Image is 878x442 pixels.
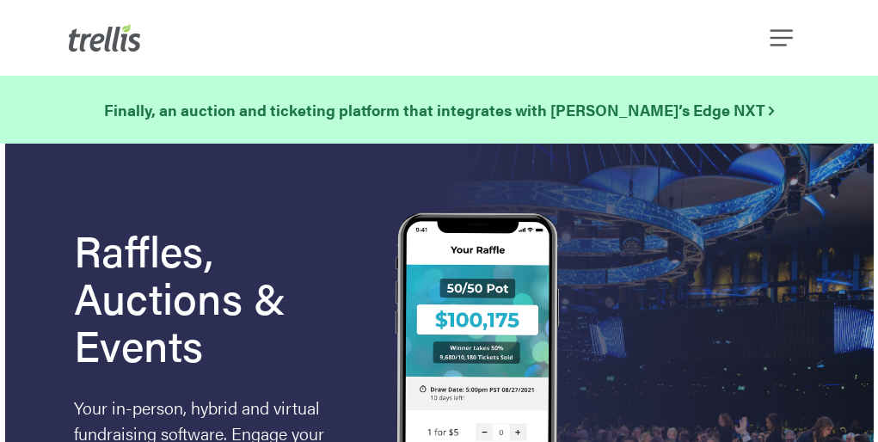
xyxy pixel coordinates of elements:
a: Finally, an auction and ticketing platform that integrates with [PERSON_NAME]’s Edge NXT [104,98,774,122]
h1: Raffles, Auctions & Events [74,226,361,368]
img: Trellis [69,24,141,52]
a: Navigation Menu [774,29,793,46]
strong: Finally, an auction and ticketing platform that integrates with [PERSON_NAME]’s Edge NXT [104,99,774,120]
